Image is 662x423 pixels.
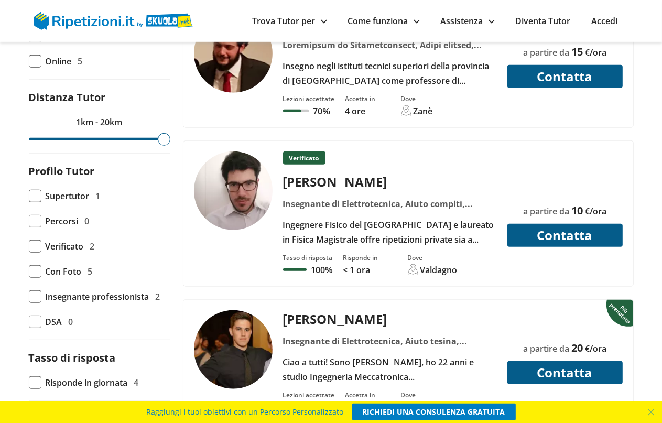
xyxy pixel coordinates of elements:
img: tutor a Valdagno - stefano [194,151,273,230]
a: logo Skuola.net | Ripetizioni.it [34,14,193,26]
p: 100% [311,264,332,276]
div: Accetta in [345,391,376,399]
div: Loremipsum do Sitametconsect, Adipi elitsed, Doeiusm, Tempori 5, Utlaboreetd, Magnaaliqua enimadm... [279,38,501,52]
span: Verificato [46,239,84,254]
img: tutor a Zanè - Antonio [194,14,273,93]
span: 0 [69,314,73,329]
div: Insegnante di Elettrotecnica, Aiuto tesina, Elettronica, Fisica, Fondamenti di informatica, Infor... [279,334,501,349]
p: Verificato [283,151,325,165]
img: tutor a Thiene (VI) - Francesco [194,310,273,389]
span: DSA [46,314,62,329]
p: 1km - 20km [29,115,170,129]
span: €/ora [585,205,606,217]
span: a partire da [523,47,569,58]
div: Zanè [414,105,433,117]
span: €/ora [585,47,606,58]
div: Dove [408,253,458,262]
span: €/ora [585,343,606,354]
button: Contatta [507,224,623,247]
a: Accedi [592,15,618,27]
span: 10 [571,203,583,218]
div: Ciao a tutti! Sono [PERSON_NAME], ho 22 anni e studio Ingegneria Meccatronica all'[GEOGRAPHIC_DAT... [279,355,501,384]
div: [PERSON_NAME] [279,310,501,328]
span: 20 [571,341,583,355]
div: [PERSON_NAME] [279,173,501,190]
a: Trova Tutor per [253,15,327,27]
a: RICHIEDI UNA CONSULENZA GRATUITA [352,404,516,420]
span: Insegnante professionista [46,289,149,304]
span: Con Foto [46,264,82,279]
div: Risponde in [343,253,378,262]
a: Assistenza [441,15,495,27]
div: Accetta in [345,94,376,103]
span: Supertutor [46,189,90,203]
div: Valdagno [420,264,458,276]
span: Risponde in giornata [46,375,128,390]
img: Piu prenotato [606,299,635,327]
span: 5 [78,54,83,69]
span: 1 [96,189,101,203]
button: Contatta [507,65,623,88]
p: 4 ore [345,105,376,117]
img: logo Skuola.net | Ripetizioni.it [34,12,193,30]
div: Insegnante di Elettrotecnica, Aiuto compiti, [PERSON_NAME], Analisi 1, Chimica fisica, Elettronic... [279,197,501,211]
span: 2 [156,289,160,304]
div: Lezioni accettate [283,391,335,399]
div: Dove [401,94,433,103]
span: Raggiungi i tuoi obiettivi con un Percorso Personalizzato [147,404,344,420]
span: Online [46,54,72,69]
span: 15 [571,45,583,59]
span: 0 [85,214,90,229]
div: Tasso di risposta [283,253,333,262]
div: Ingegnere Fisico del [GEOGRAPHIC_DATA] e laureato in Fisica Magistrale offre ripetizioni private ... [279,218,501,247]
span: Percorsi [46,214,79,229]
button: Contatta [507,361,623,384]
label: Tasso di risposta [29,351,116,365]
div: Lezioni accettate [283,94,335,103]
p: < 1 ora [343,264,378,276]
label: Distanza Tutor [29,90,106,104]
span: 2 [90,239,95,254]
span: a partire da [523,205,569,217]
span: 5 [88,264,93,279]
div: Insegno negli istituti tecnici superiori della provincia di [GEOGRAPHIC_DATA] come professore di ... [279,59,501,88]
a: Diventa Tutor [516,15,571,27]
span: 4 [134,375,139,390]
span: a partire da [523,343,569,354]
label: Profilo Tutor [29,164,95,178]
div: Dove [401,391,454,399]
p: 70% [313,105,330,117]
a: Come funziona [348,15,420,27]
